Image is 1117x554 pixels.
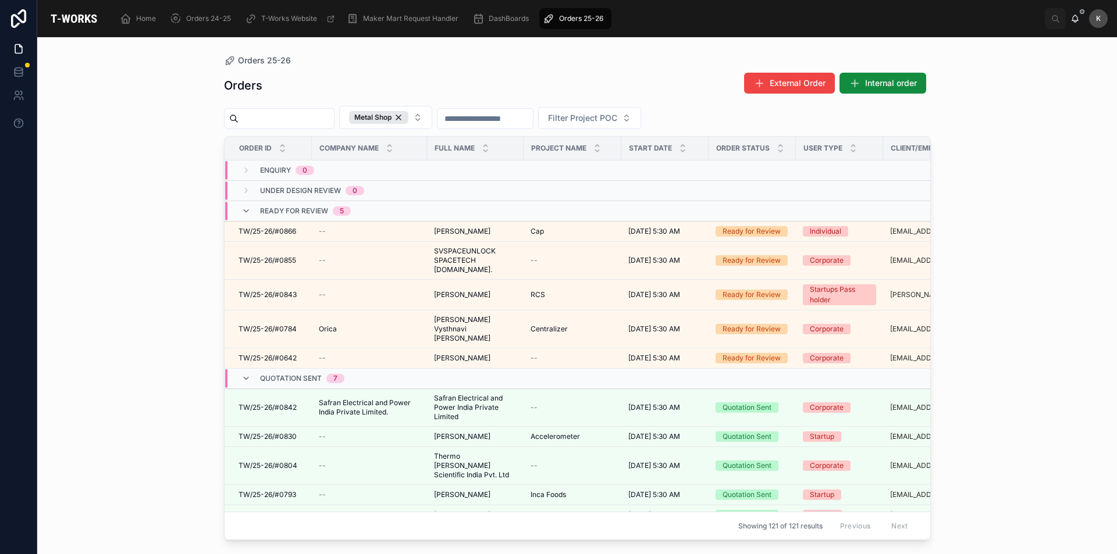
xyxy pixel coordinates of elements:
span: [DATE] 5:30 AM [628,490,680,499]
span: Start Date [629,144,672,153]
a: T-Works Website [241,8,341,29]
div: Ready for Review [723,255,781,266]
a: [EMAIL_ADDRESS][DOMAIN_NAME] [890,432,994,441]
div: Startup [810,431,834,442]
span: -- [319,432,326,441]
span: Showing 121 of 121 results [738,521,823,531]
a: Startups Pass holder [803,284,876,305]
span: [DATE] 5:30 AM [628,256,680,265]
span: [DATE] 5:30 AM [628,432,680,441]
a: [EMAIL_ADDRESS][DOMAIN_NAME] [890,256,994,265]
button: External Order [744,73,835,94]
span: Home [136,14,156,23]
a: -- [319,432,420,441]
a: Quotation Sent [716,510,789,520]
h1: Orders [224,77,262,94]
span: DashBoards [489,14,529,23]
a: TW/25-26/#0830 [239,432,305,441]
a: Home [116,8,164,29]
a: Startup [803,431,876,442]
div: Startup [810,489,834,500]
a: -- [319,510,420,520]
a: DashBoards [469,8,537,29]
span: Orders 25-26 [559,14,603,23]
a: -- [319,461,420,470]
span: Safran Electrical and Power India Private Limited. [319,398,420,417]
span: Project Name [531,144,586,153]
a: Corporate [803,460,876,471]
a: TW/25-26/#0784 [239,324,305,334]
a: Orders 25-26 [224,55,291,66]
div: Corporate [810,255,844,266]
span: -- [531,403,538,412]
a: TW/25-26/#0866 [239,227,305,236]
span: Order Status [716,144,770,153]
div: Metal Shop [349,111,408,124]
a: [EMAIL_ADDRESS][DOMAIN_NAME] [890,324,994,334]
div: 5 [340,206,344,216]
span: [PERSON_NAME] [434,290,490,299]
a: -- [319,490,420,499]
span: TW/25-26/#0843 [239,290,297,299]
span: TW/25-26/#0754 [239,510,297,520]
a: -- [531,461,614,470]
a: Orders 24-25 [166,8,239,29]
a: [EMAIL_ADDRESS][DOMAIN_NAME] [890,227,994,236]
a: [DATE] 5:30 AM [628,490,702,499]
span: User Type [803,144,842,153]
span: -- [319,290,326,299]
span: [PERSON_NAME] [434,510,490,520]
div: scrollable content [111,6,1045,31]
a: Quotation Sent [716,402,789,413]
a: [PERSON_NAME] [434,510,517,520]
span: Internal order [865,77,917,89]
span: Orders 24-25 [186,14,231,23]
a: [DATE] 5:30 AM [628,432,702,441]
a: [PERSON_NAME] [434,353,517,363]
a: [EMAIL_ADDRESS][DOMAIN_NAME] [890,461,994,470]
a: [EMAIL_ADDRESS][DOMAIN_NAME] [890,490,994,499]
a: Maker Mart Request Handler [343,8,467,29]
a: Ready for Review [716,226,789,237]
a: [PERSON_NAME][EMAIL_ADDRESS][PERSON_NAME][DOMAIN_NAME] [890,510,994,520]
div: Quotation Sent [723,460,771,471]
div: Ready for Review [723,289,781,300]
button: Select Button [339,106,432,129]
div: Quotation Sent [723,489,771,500]
a: [DATE] 5:30 AM [628,290,702,299]
span: Cap [531,227,544,236]
span: TW/25-26/#0830 [239,432,297,441]
a: -- [319,256,420,265]
span: -- [319,510,326,520]
span: Accelerometer [531,432,580,441]
a: Corporate [803,255,876,266]
div: Corporate [810,353,844,363]
span: Under Design Review [260,186,341,195]
span: Thermo [PERSON_NAME] Scientific India Pvt. Ltd [434,452,517,480]
span: [PERSON_NAME] [434,490,490,499]
span: [PERSON_NAME] [434,353,490,363]
span: [PERSON_NAME] [434,227,490,236]
span: [PERSON_NAME] [434,432,490,441]
a: Individual [803,226,876,237]
div: Startups Pass holder [810,284,869,305]
div: Individual [810,226,841,237]
a: [PERSON_NAME] [434,490,517,499]
a: Centralizer [531,324,614,334]
span: Orica [319,324,337,334]
span: -- [531,461,538,470]
a: [DATE] 5:30 AM [628,461,702,470]
span: TW/25-26/#0842 [239,403,297,412]
a: Ready for Review [716,255,789,266]
span: Company Name [319,144,379,153]
span: Orders 25-26 [238,55,291,66]
a: Startup [803,489,876,500]
span: -- [531,353,538,363]
span: Safran Electrical and Power India Private Limited [434,394,517,421]
a: [PERSON_NAME] [434,432,517,441]
a: [PERSON_NAME] [434,227,517,236]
